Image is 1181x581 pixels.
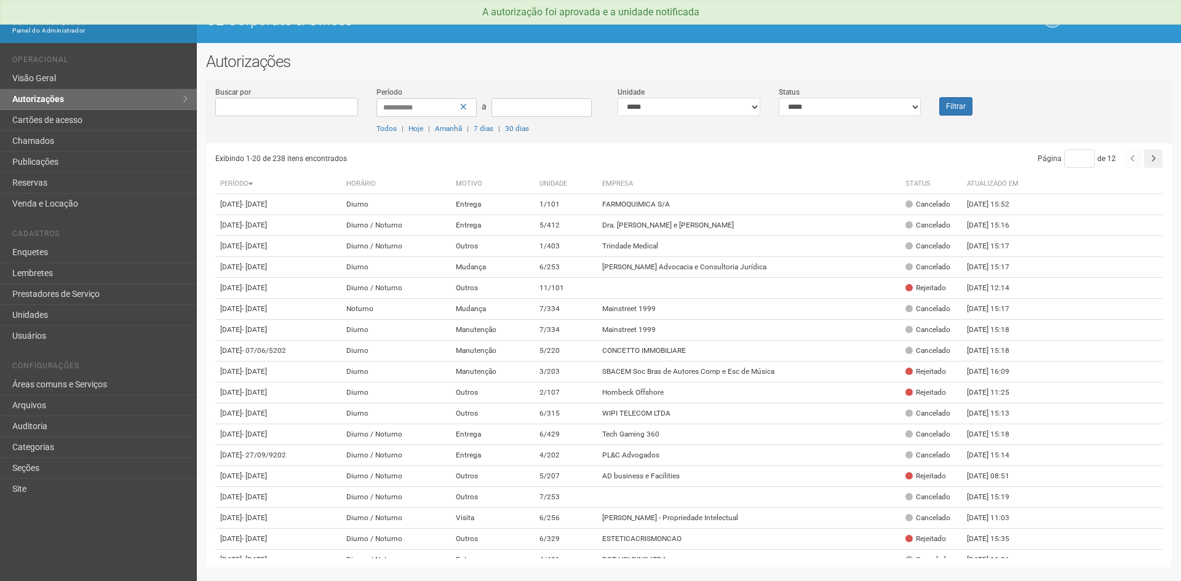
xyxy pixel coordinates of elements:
[597,236,901,257] td: Trindade Medical
[962,382,1030,403] td: [DATE] 11:25
[451,299,535,320] td: Mudança
[597,445,901,466] td: PL&C Advogados
[905,555,950,565] div: Cancelado
[451,382,535,403] td: Outros
[242,346,286,355] span: - 07/06/5202
[535,382,597,403] td: 2/107
[451,403,535,424] td: Outros
[451,320,535,341] td: Manutenção
[215,550,341,571] td: [DATE]
[12,229,188,242] li: Cadastros
[341,278,451,299] td: Diurno / Noturno
[482,101,487,111] span: a
[341,508,451,529] td: Diurno / Noturno
[535,508,597,529] td: 6/256
[215,87,251,98] label: Buscar por
[905,471,946,481] div: Rejeitado
[905,534,946,544] div: Rejeitado
[535,236,597,257] td: 1/403
[451,341,535,362] td: Manutenção
[341,299,451,320] td: Noturno
[341,487,451,508] td: Diurno / Noturno
[597,320,901,341] td: Mainstreet 1999
[341,362,451,382] td: Diurno
[905,325,950,335] div: Cancelado
[962,194,1030,215] td: [DATE] 15:52
[215,445,341,466] td: [DATE]
[12,25,188,36] div: Painel do Administrador
[962,466,1030,487] td: [DATE] 08:51
[597,257,901,278] td: [PERSON_NAME] Advocacia e Consultoria Jurídica
[215,278,341,299] td: [DATE]
[206,12,680,28] h1: O2 Corporate & Offices
[535,257,597,278] td: 6/253
[215,487,341,508] td: [DATE]
[962,550,1030,571] td: [DATE] 11:26
[215,174,341,194] th: Período
[242,388,267,397] span: - [DATE]
[535,278,597,299] td: 11/101
[242,325,267,334] span: - [DATE]
[597,466,901,487] td: AD business e Facilities
[408,124,423,133] a: Hoje
[597,362,901,382] td: SBACEM Soc Bras de Autores Comp e Esc de Música
[341,174,451,194] th: Horário
[215,529,341,550] td: [DATE]
[242,221,267,229] span: - [DATE]
[962,403,1030,424] td: [DATE] 15:13
[215,424,341,445] td: [DATE]
[905,387,946,398] div: Rejeitado
[498,124,500,133] span: |
[451,445,535,466] td: Entrega
[905,513,950,523] div: Cancelado
[341,320,451,341] td: Diurno
[341,257,451,278] td: Diurno
[962,424,1030,445] td: [DATE] 15:18
[905,283,946,293] div: Rejeitado
[242,304,267,313] span: - [DATE]
[451,508,535,529] td: Visita
[905,366,946,377] div: Rejeitado
[215,508,341,529] td: [DATE]
[451,174,535,194] th: Motivo
[242,283,267,292] span: - [DATE]
[905,346,950,356] div: Cancelado
[618,87,645,98] label: Unidade
[905,304,950,314] div: Cancelado
[535,487,597,508] td: 7/253
[962,508,1030,529] td: [DATE] 11:03
[962,215,1030,236] td: [DATE] 15:16
[451,236,535,257] td: Outros
[535,341,597,362] td: 5/220
[905,408,950,419] div: Cancelado
[341,424,451,445] td: Diurno / Noturno
[242,555,267,564] span: - [DATE]
[597,550,901,571] td: DGT HOLDING LTDA
[535,529,597,550] td: 6/329
[341,466,451,487] td: Diurno / Noturno
[341,529,451,550] td: Diurno / Noturno
[242,472,267,480] span: - [DATE]
[242,242,267,250] span: - [DATE]
[451,194,535,215] td: Entrega
[215,341,341,362] td: [DATE]
[451,257,535,278] td: Mudança
[341,194,451,215] td: Diurno
[242,367,267,376] span: - [DATE]
[451,487,535,508] td: Outros
[242,513,267,522] span: - [DATE]
[535,362,597,382] td: 3/203
[905,199,950,210] div: Cancelado
[215,466,341,487] td: [DATE]
[962,529,1030,550] td: [DATE] 15:35
[451,529,535,550] td: Outros
[451,278,535,299] td: Outros
[12,55,188,68] li: Operacional
[215,299,341,320] td: [DATE]
[535,403,597,424] td: 6/315
[535,299,597,320] td: 7/334
[905,262,950,272] div: Cancelado
[962,445,1030,466] td: [DATE] 15:14
[215,149,690,168] div: Exibindo 1-20 de 238 itens encontrados
[597,508,901,529] td: [PERSON_NAME] - Propriedade Intelectual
